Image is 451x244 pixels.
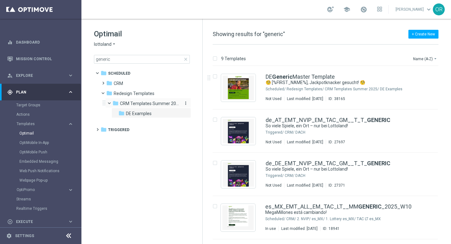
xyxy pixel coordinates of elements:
button: gps_fixed Plan keyboard_arrow_right [7,90,74,95]
div: 🧐 [%FIRST_NAME%], Jackpotknacker gesucht! 🧐 [266,80,412,86]
i: folder [112,100,119,106]
div: Scheduled/Redesign Templates/CRM Templates Summer 2025/DE Examples [287,87,412,92]
a: Streams [16,197,65,202]
div: Templates [16,119,81,185]
span: Showing results for "generic" [213,31,285,37]
i: folder [101,126,107,133]
a: DEGenericMaster Template [266,74,335,80]
a: So viele Spiele, ein Ort – nur bei Lottoland! [266,166,397,172]
button: Mission Control [7,56,74,61]
span: Plan [16,90,68,94]
div: Triggered/ [266,173,284,178]
div: Scheduled/ [265,216,285,221]
div: Press SPACE to select this row. [206,153,450,196]
div: Scheduled/ [266,87,286,92]
div: 27371 [334,183,345,188]
i: keyboard_arrow_right [68,187,74,193]
button: Templates keyboard_arrow_right [16,121,74,126]
span: close [183,57,188,62]
div: Not Used [266,183,282,188]
a: 🧐 [%FIRST_NAME%], Jackpotknacker gesucht! 🧐 [266,80,397,86]
a: Settings [15,234,34,238]
div: ID: [326,183,345,188]
div: 27697 [334,140,345,145]
input: Search Template [94,55,190,64]
i: settings [6,233,12,239]
a: Actions [16,112,65,117]
i: keyboard_arrow_right [68,121,74,127]
div: Templates [17,122,68,126]
div: Last modified: [DATE] [284,140,326,145]
h1: Optimail [94,29,190,39]
a: Web Push Notifications [19,168,65,173]
img: 27697.jpeg [223,119,254,143]
div: Last modified: [DATE] [284,183,326,188]
span: Redesign Templates [114,91,154,96]
a: Webpage Pop-up [19,178,65,183]
div: Press SPACE to select this row. [206,196,450,239]
span: OptiPromo [17,188,61,192]
i: equalizer [7,40,13,45]
i: arrow_drop_down [433,56,438,61]
div: Embedded Messaging [19,157,81,166]
i: folder [101,70,107,76]
div: ID: [326,140,345,145]
span: DE Examples [126,111,152,116]
div: Optimail [19,129,81,138]
div: Scheduled/CRM/2. NVIP/es_MX/1. Lottery es_MX/TAC LT es_MX [286,216,412,221]
div: Mission Control [7,50,74,67]
div: Streams [16,194,81,204]
div: Web Push Notifications [19,166,81,176]
div: Plan [7,89,68,95]
span: CRM Templates Summer 2025 [120,101,179,106]
i: keyboard_arrow_right [68,89,74,95]
span: school [343,6,350,13]
a: OptiMobile In-App [19,140,65,145]
b: GENERIC [367,117,390,123]
div: 18941 [329,226,340,231]
div: MegaMillones está cambiando! [265,210,412,215]
div: Dashboard [7,34,74,50]
span: lottoland [94,41,111,47]
div: Last modified: [DATE] [284,96,326,101]
i: gps_fixed [7,89,13,95]
div: OptiMobile In-App [19,138,81,147]
a: Target Groups [16,103,65,108]
div: OptiMobile Push [19,147,81,157]
div: So viele Spiele, ein Ort – nur bei Lottoland! [266,123,412,129]
i: folder [106,80,112,86]
button: equalizer Dashboard [7,40,74,45]
p: 9 Templates [221,56,246,61]
button: Name (A-Z)arrow_drop_down [412,55,438,62]
i: folder [106,90,112,96]
i: keyboard_arrow_right [68,219,74,225]
b: Generic [272,73,293,80]
a: Dashboard [16,34,74,50]
a: So viele Spiele, ein Ort – nur bei Lottoland! [266,123,397,129]
button: more_vert [182,100,188,106]
i: arrow_drop_down [111,41,117,47]
img: 18941.jpeg [222,205,254,230]
div: Actions [16,110,81,119]
div: Triggered/CRM/DACH [285,130,412,135]
button: + Create New [408,30,438,39]
div: ID: [320,226,340,231]
div: Triggered/ [266,130,284,135]
div: Webpage Pop-up [19,176,81,185]
span: Execute [16,220,68,224]
button: play_circle_outline Execute keyboard_arrow_right [7,219,74,224]
img: 27371.jpeg [223,162,254,187]
a: MegaMillones está cambiando! [265,210,397,215]
button: OptiPromo keyboard_arrow_right [16,187,74,192]
div: Press SPACE to select this row. [206,66,450,109]
div: Not Used [266,140,282,145]
button: person_search Explore keyboard_arrow_right [7,73,74,78]
div: Not Used [266,96,282,101]
span: CRM [114,81,123,86]
i: keyboard_arrow_right [68,72,74,78]
div: Target Groups [16,100,81,110]
a: Realtime Triggers [16,206,65,211]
